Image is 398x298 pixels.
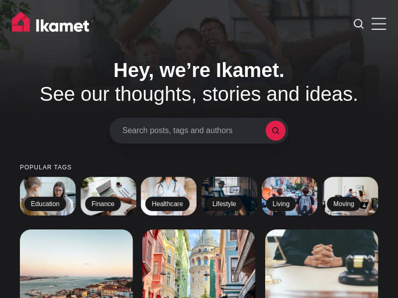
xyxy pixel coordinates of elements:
[85,197,121,212] h2: Finance
[113,59,285,81] span: Hey, we’re Ikamet.
[20,58,378,106] h1: See our thoughts, stories and ideas.
[266,197,296,212] h2: Living
[327,197,361,212] h2: Moving
[81,177,136,216] a: Finance
[122,126,266,135] span: Search posts, tags and authors
[24,197,66,212] h2: Education
[20,164,378,171] small: Popular tags
[20,177,76,216] a: Education
[12,11,94,36] img: Ikamet home
[141,177,197,216] a: Healthcare
[201,177,257,216] a: Lifestyle
[145,197,190,212] h2: Healthcare
[206,197,243,212] h2: Lifestyle
[322,177,378,216] a: Moving
[262,177,317,216] a: Living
